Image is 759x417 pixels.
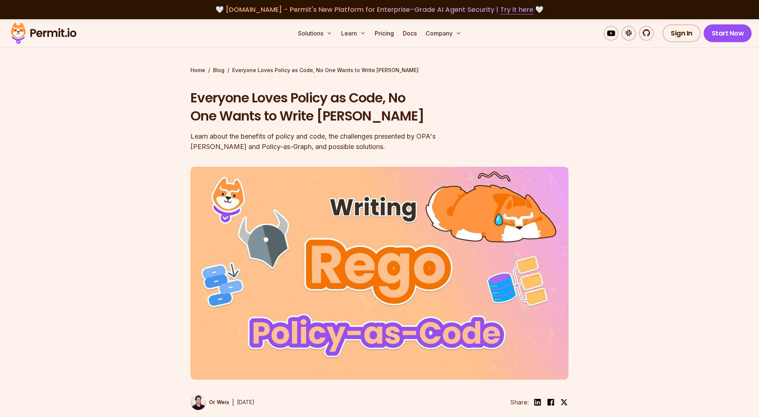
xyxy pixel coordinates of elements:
div: / / [190,67,569,74]
img: facebook [546,398,555,407]
li: Share: [510,398,529,407]
img: Permit logo [7,21,80,46]
a: Blog [213,67,224,74]
div: | [232,398,234,407]
button: Solutions [295,26,335,41]
time: [DATE] [237,399,254,405]
a: Docs [400,26,420,41]
a: Or Weis [190,394,229,410]
img: twitter [560,399,568,406]
a: Sign In [663,24,701,42]
h1: Everyone Loves Policy as Code, No One Wants to Write [PERSON_NAME] [190,89,474,125]
a: Pricing [372,26,397,41]
button: Company [423,26,464,41]
div: Learn about the benefits of policy and code, the challenges presented by OPA's [PERSON_NAME] and ... [190,131,474,152]
img: Or Weis [190,394,206,410]
button: Learn [338,26,369,41]
p: Or Weis [209,399,229,406]
a: Start Now [704,24,752,42]
a: Home [190,67,205,74]
a: Try it here [500,5,533,14]
img: Everyone Loves Policy as Code, No One Wants to Write Rego [190,167,569,380]
div: 🤍 🤍 [18,4,741,15]
span: [DOMAIN_NAME] - Permit's New Platform for Enterprise-Grade AI Agent Security | [226,5,533,14]
img: linkedin [533,398,542,407]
